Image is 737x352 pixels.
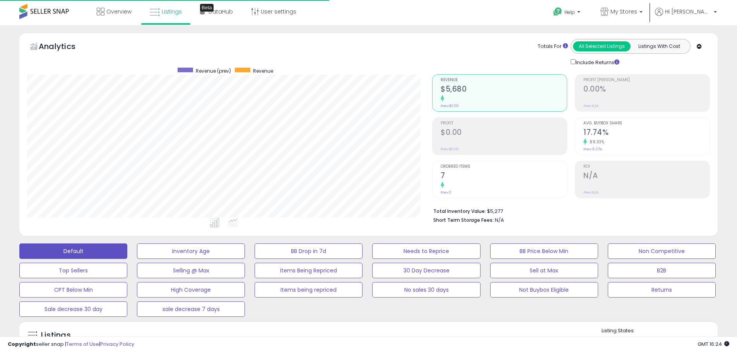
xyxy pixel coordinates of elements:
button: Inventory Age [137,243,245,259]
button: Default [19,243,127,259]
span: Overview [106,8,132,15]
b: Short Term Storage Fees: [433,217,494,223]
h5: Analytics [39,41,91,54]
button: Sell at Max [490,263,598,278]
span: Avg. Buybox Share [583,121,710,126]
button: Sale decrease 30 day [19,301,127,317]
a: Terms of Use [66,340,99,348]
h2: $5,680 [441,85,567,95]
span: Listings [162,8,182,15]
button: BB Drop in 7d [255,243,363,259]
span: DataHub [209,8,233,15]
label: Deactivated [667,336,696,343]
h5: Listings [41,330,71,341]
span: 2025-10-10 16:24 GMT [698,340,729,348]
a: Privacy Policy [100,340,134,348]
a: Help [547,1,588,25]
span: Revenue [253,68,273,74]
span: ROI [583,165,710,169]
button: B2B [608,263,716,278]
button: Returns [608,282,716,298]
strong: Copyright [8,340,36,348]
span: My Stores [610,8,637,15]
span: Ordered Items [441,165,567,169]
span: Revenue (prev) [196,68,231,74]
div: Include Returns [565,58,629,66]
span: Help [564,9,575,15]
h2: $0.00 [441,128,567,138]
span: Revenue [441,78,567,82]
b: Total Inventory Value: [433,208,486,214]
button: 30 Day Decrease [372,263,480,278]
button: Needs to Reprice [372,243,480,259]
button: Items being repriced [255,282,363,298]
h2: N/A [583,171,710,182]
button: No sales 30 days [372,282,480,298]
div: seller snap | | [8,341,134,348]
button: High Coverage [137,282,245,298]
button: BB Price Below Min [490,243,598,259]
i: Get Help [553,7,563,17]
small: Prev: 0 [441,190,451,195]
button: Top Sellers [19,263,127,278]
small: Prev: N/A [583,104,598,108]
button: Non Competitive [608,243,716,259]
small: Prev: 9.37% [583,147,602,151]
button: Not Buybox Eligible [490,282,598,298]
small: Prev: N/A [583,190,598,195]
div: Tooltip anchor [200,4,214,12]
small: Prev: $0.00 [441,147,459,151]
button: All Selected Listings [573,41,631,51]
span: Profit [PERSON_NAME] [583,78,710,82]
li: $5,277 [433,206,704,215]
span: Hi [PERSON_NAME] [665,8,711,15]
span: N/A [495,216,504,224]
h2: 7 [441,171,567,182]
small: 89.33% [587,139,604,145]
small: Prev: $0.00 [441,104,459,108]
button: CPT Below Min [19,282,127,298]
a: Hi [PERSON_NAME] [655,8,717,25]
h2: 0.00% [583,85,710,95]
p: Listing States: [602,327,718,335]
h2: 17.74% [583,128,710,138]
button: sale decrease 7 days [137,301,245,317]
span: Profit [441,121,567,126]
label: Active [609,336,624,343]
button: Items Being Repriced [255,263,363,278]
button: Selling @ Max [137,263,245,278]
div: Totals For [538,43,568,50]
button: Listings With Cost [630,41,688,51]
